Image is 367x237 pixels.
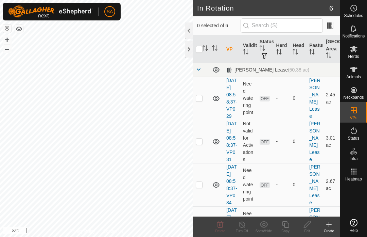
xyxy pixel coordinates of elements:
td: 2.67 ac [323,163,340,206]
h2: In Rotation [197,4,329,12]
span: Schedules [344,14,363,18]
div: Turn Off [231,228,253,234]
span: OFF [260,96,270,101]
span: Animals [346,75,361,79]
span: OFF [260,182,270,188]
span: Neckbands [343,95,364,99]
p-sorticon: Activate to sort [260,46,265,52]
p-sorticon: Activate to sort [293,50,298,56]
td: Not valid for Activations [240,120,257,163]
span: Status [348,136,359,140]
th: Status [257,35,274,63]
th: Pasture [307,35,323,63]
td: 3.01 ac [323,120,340,163]
div: Create [318,228,340,234]
td: 2.45 ac [323,77,340,120]
span: 0 selected of 6 [197,22,241,29]
span: Notifications [343,34,365,38]
th: Validity [240,35,257,63]
td: Need watering point [240,163,257,206]
button: Reset Map [3,25,11,33]
a: Privacy Policy [70,228,95,234]
p-sorticon: Activate to sort [276,50,282,56]
td: 0 [290,120,307,163]
a: [PERSON_NAME] Lease [309,164,320,205]
div: - [276,181,287,188]
span: Herds [348,54,359,59]
span: (50.38 ac) [288,67,309,73]
span: Help [349,228,358,233]
th: Herd [274,35,290,63]
a: [DATE] 08:58:37-VP031 [226,121,237,162]
p-sorticon: Activate to sort [243,50,248,56]
span: OFF [260,139,270,145]
a: [DATE] 08:58:37-VP034 [226,164,237,205]
div: Copy [275,228,296,234]
span: Delete [215,229,225,233]
span: SA [107,8,113,15]
p-sorticon: Activate to sort [212,46,217,52]
span: Infra [349,157,357,161]
th: Head [290,35,307,63]
a: [PERSON_NAME] Lease [309,78,320,119]
button: + [3,36,11,44]
p-sorticon: Activate to sort [326,53,331,59]
th: [GEOGRAPHIC_DATA] Area [323,35,340,63]
span: VPs [350,116,357,120]
img: Gallagher Logo [8,5,93,18]
p-sorticon: Activate to sort [309,50,315,56]
td: 0 [290,77,307,120]
a: Help [340,216,367,235]
a: [PERSON_NAME] Lease [309,121,320,162]
div: Edit [296,228,318,234]
span: Heatmap [345,177,362,181]
button: – [3,45,11,53]
td: Need watering point [240,77,257,120]
span: 6 [329,3,333,13]
a: [DATE] 08:58:37-VP029 [226,78,237,119]
div: - [276,95,287,102]
p-sorticon: Activate to sort [203,46,208,52]
button: Map Layers [15,25,23,33]
div: Show/Hide [253,228,275,234]
div: - [276,138,287,145]
td: 0 [290,163,307,206]
input: Search (S) [241,18,323,33]
th: VP [224,35,240,63]
a: Contact Us [103,228,123,234]
div: [PERSON_NAME] Lease [226,67,309,73]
